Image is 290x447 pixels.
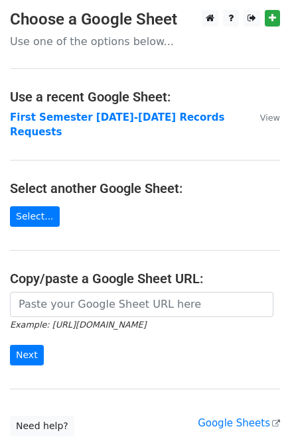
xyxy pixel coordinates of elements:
[260,113,280,123] small: View
[10,206,60,227] a: Select...
[10,89,280,105] h4: Use a recent Google Sheet:
[10,111,224,139] a: First Semester [DATE]-[DATE] Records Requests
[198,417,280,429] a: Google Sheets
[10,10,280,29] h3: Choose a Google Sheet
[10,416,74,436] a: Need help?
[10,180,280,196] h4: Select another Google Sheet:
[10,320,146,330] small: Example: [URL][DOMAIN_NAME]
[10,271,280,287] h4: Copy/paste a Google Sheet URL:
[10,345,44,365] input: Next
[10,34,280,48] p: Use one of the options below...
[247,111,280,123] a: View
[10,292,273,317] input: Paste your Google Sheet URL here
